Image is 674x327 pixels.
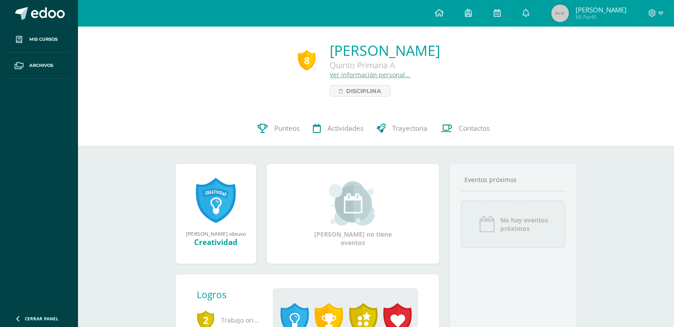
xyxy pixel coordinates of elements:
span: Trayectoria [392,124,428,133]
img: event_icon.png [478,215,496,233]
a: [PERSON_NAME] [330,41,440,60]
div: 8 [298,50,316,70]
div: Logros [197,288,266,301]
div: Eventos próximos [461,175,565,184]
a: Trayectoria [370,111,434,146]
span: Mi Perfil [576,13,627,21]
img: 45x45 [551,4,569,22]
div: [PERSON_NAME] obtuvo [184,230,247,237]
div: [PERSON_NAME] no tiene eventos [309,181,397,247]
a: Disciplina [330,85,390,97]
span: Contactos [459,124,490,133]
div: Creatividad [184,237,247,247]
span: Archivos [29,62,53,69]
span: Actividades [327,124,363,133]
a: Actividades [306,111,370,146]
img: event_small.png [329,181,377,226]
span: Cerrar panel [25,315,58,322]
a: Contactos [434,111,496,146]
a: Punteos [251,111,306,146]
span: No hay eventos próximos [500,216,548,233]
span: Disciplina [346,86,381,96]
a: Archivos [7,53,71,79]
span: [PERSON_NAME] [576,5,627,14]
div: Quinto Primaria A [330,60,440,70]
a: Ver información personal... [330,70,410,79]
span: Mis cursos [29,36,58,43]
span: Punteos [274,124,300,133]
a: Mis cursos [7,27,71,53]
